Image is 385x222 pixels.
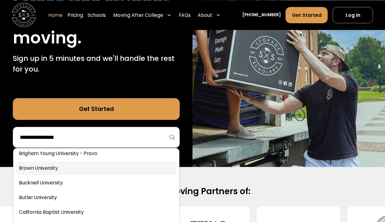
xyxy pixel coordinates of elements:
div: About [195,6,223,23]
h2: Official Moving Partners of: [19,186,366,197]
div: Moving After College [111,6,174,23]
div: Moving After College [113,11,163,18]
a: Log In [333,7,373,23]
p: Sign up in 5 minutes and we'll handle the rest for you. [13,53,180,74]
img: Storage Scholars main logo [12,3,36,27]
a: FAQs [179,6,191,23]
a: [PHONE_NUMBER] [242,12,281,18]
a: Get Started [286,7,328,23]
a: Schools [88,6,106,23]
a: Get Started [13,98,180,120]
a: Pricing [67,6,83,23]
div: About [198,11,212,18]
a: Home [48,6,63,23]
